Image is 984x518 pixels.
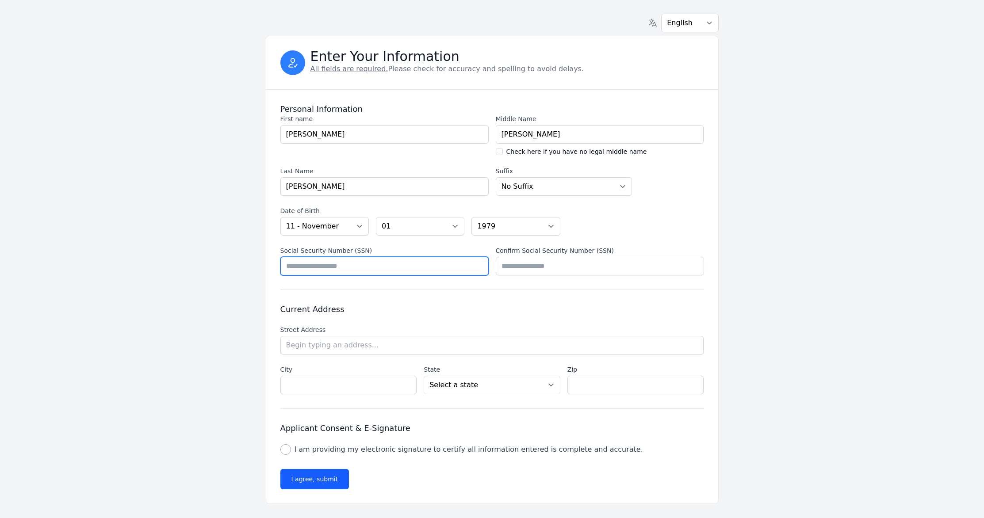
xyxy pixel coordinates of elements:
[280,167,489,175] label: Last Name
[496,114,704,123] label: Middle Name
[280,423,704,434] h3: Applicant Consent & E-Signature
[496,246,704,255] label: Confirm Social Security Number (SSN)
[280,114,489,123] label: First name
[496,167,632,175] label: Suffix
[280,336,704,354] input: Begin typing an address...
[280,177,489,196] input: Enter your last name
[280,469,349,489] button: I agree, submit
[280,246,489,255] label: Social Security Number (SSN)
[280,206,560,215] label: Date of Birth
[310,65,584,73] span: Please check for accuracy and spelling to avoid delays.
[310,51,584,62] h3: Enter Your Information
[424,365,560,374] label: State
[280,104,704,114] h3: Personal Information
[280,125,489,144] input: Enter your first name
[295,444,643,455] label: I am providing my electronic signature to certify all information entered is complete and accurate.
[496,125,704,144] input: Enter your middle name
[506,147,647,156] label: Check here if you have no legal middle name
[280,304,704,315] h3: Current Address
[280,365,417,374] label: City
[567,365,704,374] label: Zip
[280,325,704,334] label: Street Address
[310,65,388,73] u: All fields are required.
